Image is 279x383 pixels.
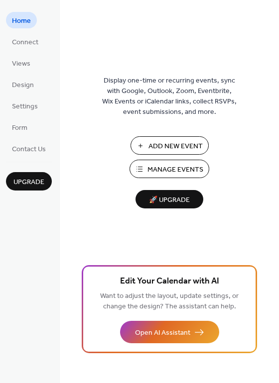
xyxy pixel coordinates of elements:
[6,172,52,191] button: Upgrade
[6,119,33,135] a: Form
[12,123,27,133] span: Form
[148,141,203,152] span: Add New Event
[135,328,190,338] span: Open AI Assistant
[130,160,209,178] button: Manage Events
[120,321,219,343] button: Open AI Assistant
[6,76,40,93] a: Design
[131,136,209,155] button: Add New Event
[12,59,30,69] span: Views
[136,190,203,208] button: 🚀 Upgrade
[12,144,46,155] span: Contact Us
[141,193,197,207] span: 🚀 Upgrade
[120,275,219,288] span: Edit Your Calendar with AI
[12,101,38,112] span: Settings
[12,16,31,26] span: Home
[13,177,44,188] span: Upgrade
[6,12,37,28] a: Home
[6,55,36,71] a: Views
[6,97,44,114] a: Settings
[147,165,203,175] span: Manage Events
[6,33,44,50] a: Connect
[12,80,34,91] span: Design
[102,76,237,117] span: Display one-time or recurring events, sync with Google, Outlook, Zoom, Eventbrite, Wix Events or ...
[12,37,38,48] span: Connect
[6,140,52,157] a: Contact Us
[100,289,239,313] span: Want to adjust the layout, update settings, or change the design? The assistant can help.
